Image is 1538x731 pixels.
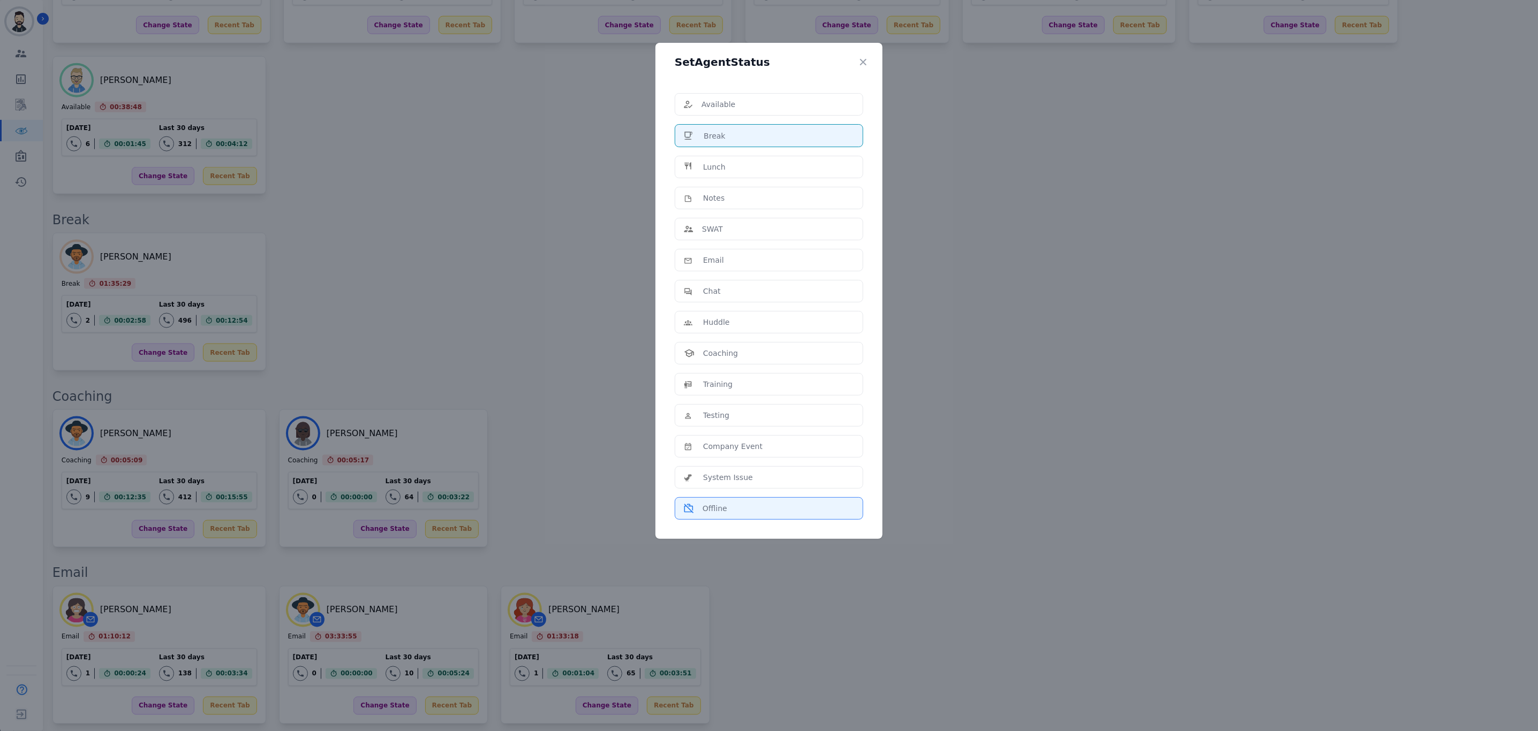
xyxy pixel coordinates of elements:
img: icon [684,441,695,452]
p: Break [704,131,725,141]
p: System Issue [703,472,753,483]
img: icon [684,226,693,232]
img: icon [684,255,695,265]
img: icon [684,317,695,328]
img: icon [684,379,695,390]
p: Company Event [703,441,763,452]
p: Training [703,379,733,390]
img: icon [684,130,695,141]
img: icon [684,162,695,172]
p: Huddle [703,317,730,328]
img: icon [684,193,695,203]
p: Offline [703,503,727,514]
p: Coaching [703,348,738,359]
p: SWAT [702,224,723,234]
p: Lunch [703,162,726,172]
img: icon [684,410,695,421]
p: Email [703,255,724,265]
p: Notes [703,193,725,203]
img: icon [684,286,695,296]
img: icon [684,349,695,357]
h5: Set Agent Status [675,57,770,67]
img: icon [684,504,694,514]
p: Testing [703,410,729,421]
img: icon [684,101,693,109]
p: Available [702,99,735,110]
p: Chat [703,286,721,296]
img: icon [684,472,695,483]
